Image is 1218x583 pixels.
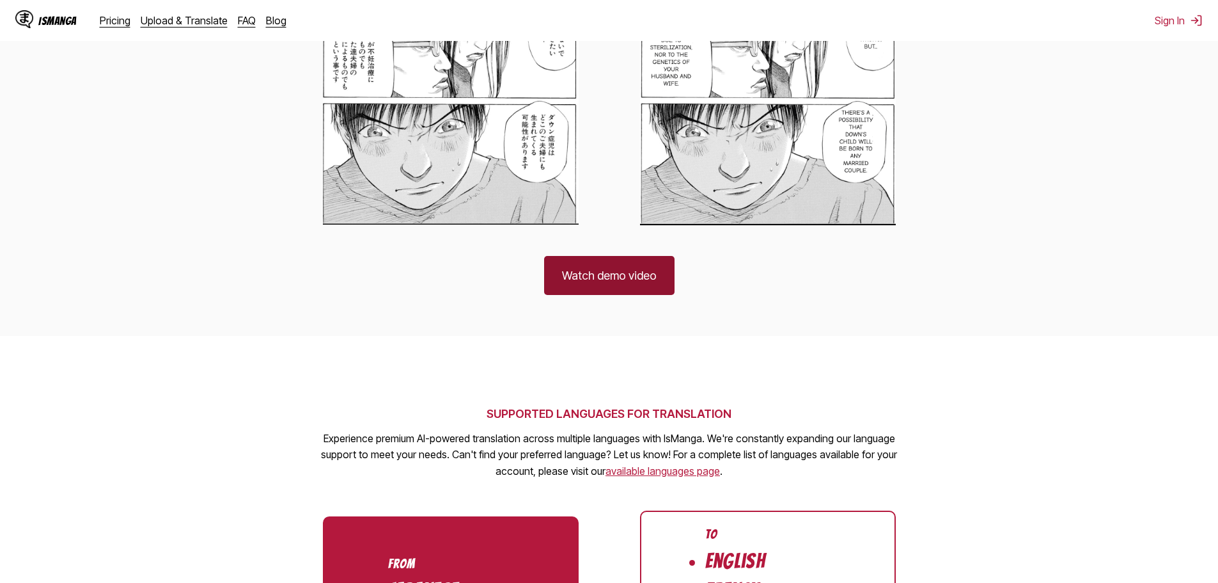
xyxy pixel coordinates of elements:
a: FAQ [238,14,256,27]
div: IsManga [38,15,77,27]
a: Watch demo video [544,256,675,295]
li: English [705,550,766,572]
div: From [388,557,416,571]
a: Blog [266,14,286,27]
img: IsManga Logo [15,10,33,28]
h2: SUPPORTED LANGUAGES FOR TRANSLATION [315,407,903,420]
a: IsManga LogoIsManga [15,10,100,31]
p: Experience premium AI-powered translation across multiple languages with IsManga. We're constantl... [315,431,903,480]
a: Pricing [100,14,130,27]
a: Upload & Translate [141,14,228,27]
a: Available languages [605,465,720,477]
button: Sign In [1155,14,1203,27]
div: To [705,527,717,541]
img: Sign out [1190,14,1203,27]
